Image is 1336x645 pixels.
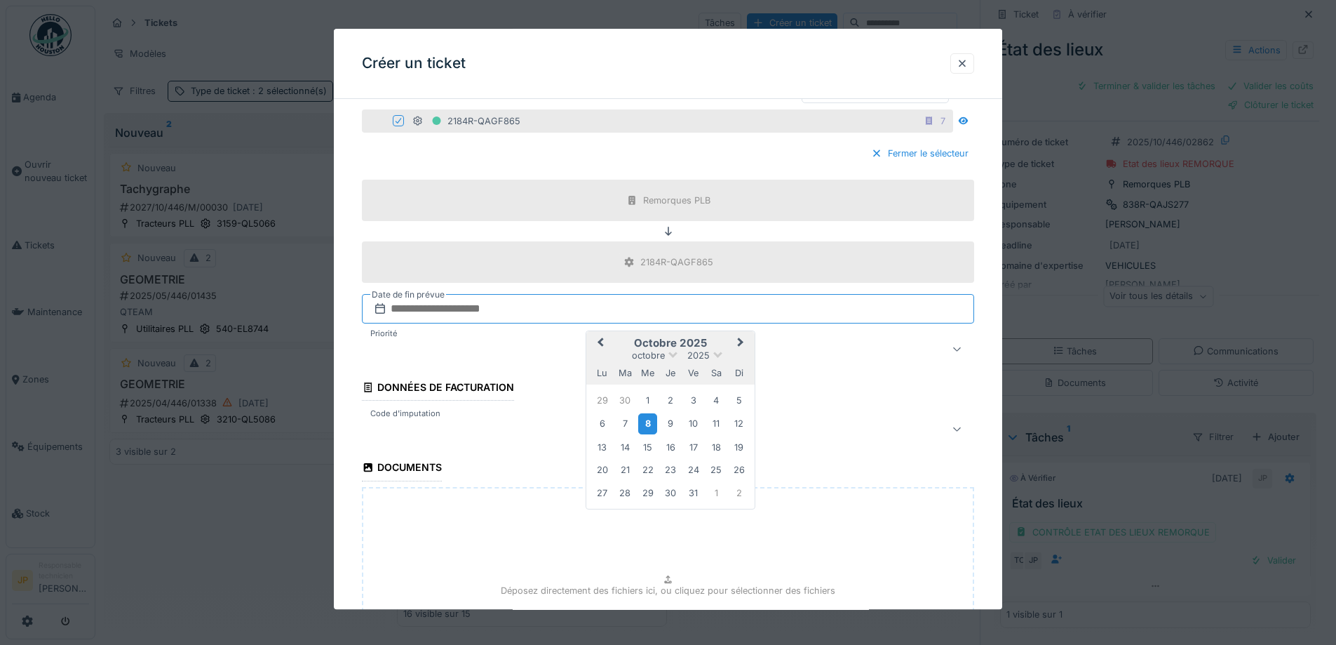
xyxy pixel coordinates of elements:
div: mardi [616,364,635,383]
div: Choose mardi 21 octobre 2025 [616,461,635,480]
label: Code d'imputation [367,408,443,420]
div: 2184R-QAGF865 [640,256,713,270]
div: 2184R-QAGF865 [412,112,520,130]
label: Priorité [367,328,400,340]
div: Choose samedi 4 octobre 2025 [707,391,726,410]
p: Déposez directement des fichiers ici, ou cliquez pour sélectionner des fichiers [501,585,835,598]
div: Choose vendredi 17 octobre 2025 [684,438,703,457]
div: Choose mardi 28 octobre 2025 [616,484,635,503]
span: 2025 [687,351,710,361]
div: Choose lundi 13 octobre 2025 [593,438,612,457]
button: Previous Month [588,333,610,356]
div: vendredi [684,364,703,383]
h3: Créer un ticket [362,55,466,72]
label: Date de fin prévue [370,288,446,303]
div: Choose jeudi 9 octobre 2025 [661,415,680,434]
div: mercredi [638,364,657,383]
div: Choose samedi 18 octobre 2025 [707,438,726,457]
div: Choose vendredi 31 octobre 2025 [684,484,703,503]
div: Choose dimanche 12 octobre 2025 [729,415,748,434]
div: Choose jeudi 2 octobre 2025 [661,391,680,410]
div: Choose dimanche 2 novembre 2025 [729,484,748,503]
div: Remorques PLB [643,194,710,208]
div: Choose lundi 29 septembre 2025 [593,391,612,410]
div: Choose samedi 11 octobre 2025 [707,415,726,434]
div: Choose lundi 6 octobre 2025 [593,415,612,434]
div: Choose samedi 25 octobre 2025 [707,461,726,480]
div: 7 [940,114,945,128]
div: Choose mardi 7 octobre 2025 [616,415,635,434]
span: octobre [632,351,665,361]
div: Choose vendredi 3 octobre 2025 [684,391,703,410]
div: Choose mardi 14 octobre 2025 [616,438,635,457]
div: Choose dimanche 26 octobre 2025 [729,461,748,480]
div: lundi [593,364,612,383]
div: Choose mercredi 29 octobre 2025 [638,484,657,503]
div: Choose samedi 1 novembre 2025 [707,484,726,503]
div: Choose dimanche 5 octobre 2025 [729,391,748,410]
div: Choose vendredi 24 octobre 2025 [684,461,703,480]
div: jeudi [661,364,680,383]
div: Choose dimanche 19 octobre 2025 [729,438,748,457]
div: Choose jeudi 30 octobre 2025 [661,484,680,503]
div: Choose mercredi 15 octobre 2025 [638,438,657,457]
div: Choose jeudi 23 octobre 2025 [661,461,680,480]
div: Fermer le sélecteur [865,144,974,163]
div: Month octobre, 2025 [591,390,750,505]
div: Choose mercredi 1 octobre 2025 [638,391,657,410]
div: Documents [362,458,442,481]
div: samedi [707,364,726,383]
div: dimanche [729,364,748,383]
div: Choose lundi 27 octobre 2025 [593,484,612,503]
div: Choose vendredi 10 octobre 2025 [684,415,703,434]
div: Choose jeudi 16 octobre 2025 [661,438,680,457]
div: Choose mercredi 22 octobre 2025 [638,461,657,480]
div: Données de facturation [362,378,514,401]
div: Choose mercredi 8 octobre 2025 [638,414,657,434]
div: Choose lundi 20 octobre 2025 [593,461,612,480]
h2: octobre 2025 [586,338,755,350]
div: Choose mardi 30 septembre 2025 [616,391,635,410]
button: Next Month [731,333,753,356]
